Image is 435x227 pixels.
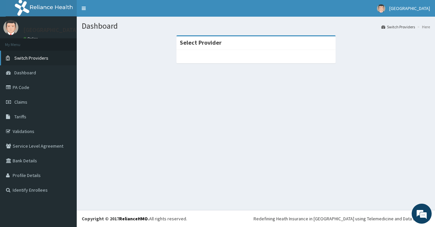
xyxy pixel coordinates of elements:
strong: Select Provider [180,39,222,46]
li: Here [416,24,430,30]
span: Dashboard [14,70,36,76]
span: [GEOGRAPHIC_DATA] [389,5,430,11]
strong: Copyright © 2017 . [82,216,149,222]
img: User Image [377,4,385,13]
a: RelianceHMO [119,216,148,222]
span: Switch Providers [14,55,48,61]
div: Chat with us now [35,37,112,46]
span: We're online! [39,70,92,137]
a: Online [23,36,39,41]
div: Minimize live chat window [109,3,125,19]
div: Redefining Heath Insurance in [GEOGRAPHIC_DATA] using Telemedicine and Data Science! [254,215,430,222]
p: [GEOGRAPHIC_DATA] [23,27,78,33]
span: Tariffs [14,114,26,120]
img: d_794563401_company_1708531726252_794563401 [12,33,27,50]
a: Switch Providers [381,24,415,30]
footer: All rights reserved. [77,210,435,227]
h1: Dashboard [82,22,430,30]
img: User Image [3,20,18,35]
span: Claims [14,99,27,105]
textarea: Type your message and hit 'Enter' [3,154,127,177]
